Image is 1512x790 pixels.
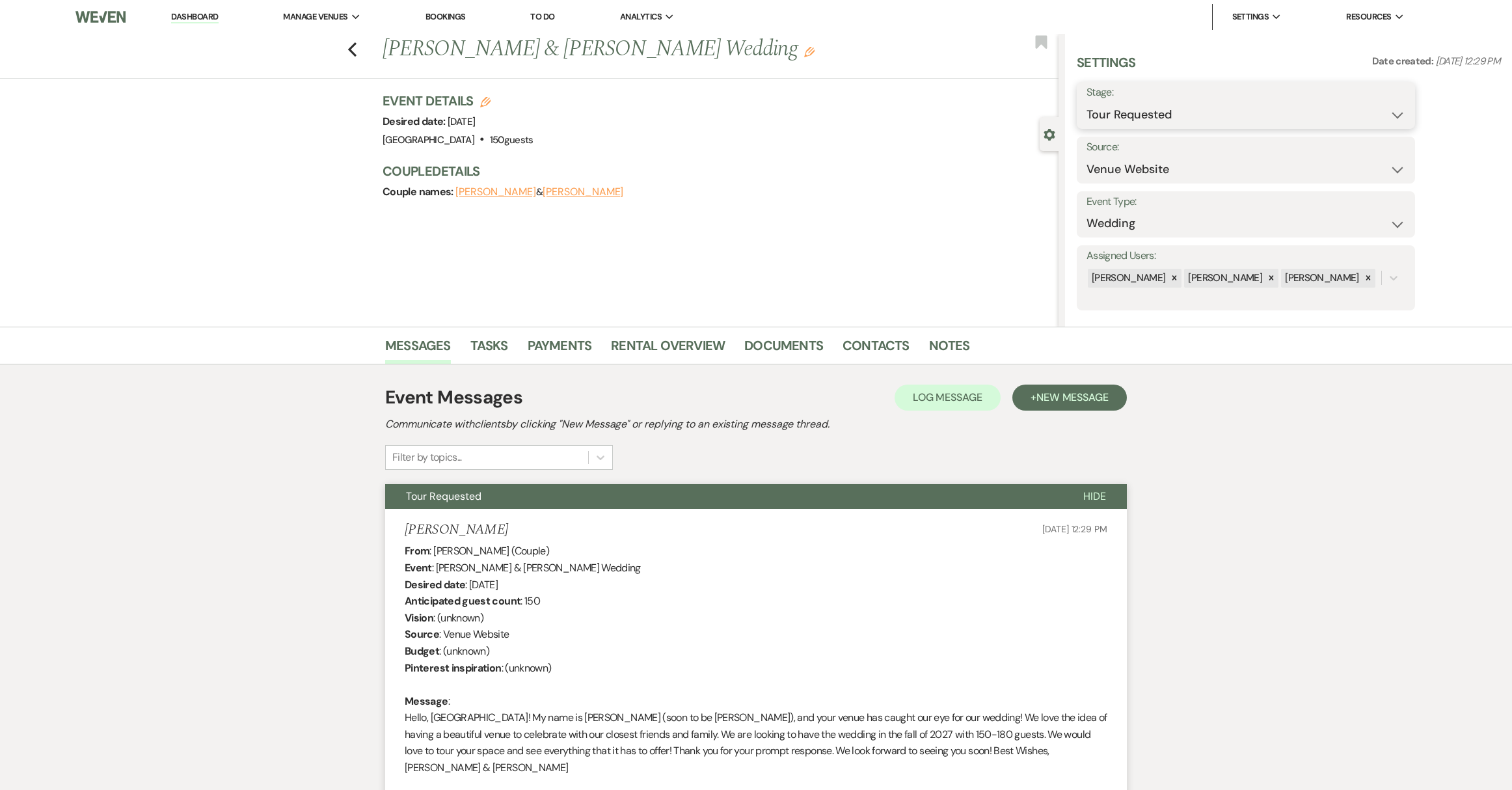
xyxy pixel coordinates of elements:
label: Event Type: [1087,193,1405,211]
a: Documents [744,335,823,364]
span: [GEOGRAPHIC_DATA] [383,133,474,146]
h3: Event Details [383,92,533,110]
h1: [PERSON_NAME] & [PERSON_NAME] Wedding [383,34,918,65]
button: Tour Requested [385,484,1062,509]
label: Source: [1087,138,1405,157]
b: From [405,544,429,558]
h1: Event Messages [385,384,522,411]
span: [DATE] 12:29 PM [1042,523,1107,535]
span: Couple names: [383,185,455,198]
b: Vision [405,611,433,625]
a: Rental Overview [611,335,725,364]
label: Assigned Users: [1087,247,1405,266]
span: [DATE] 12:29 PM [1436,55,1500,68]
button: +New Message [1012,385,1127,411]
button: Close lead details [1044,128,1055,140]
button: [PERSON_NAME] [543,187,623,197]
span: Analytics [620,10,662,23]
a: Bookings [425,11,466,22]
h3: Settings [1077,53,1136,82]
div: [PERSON_NAME] [1184,269,1264,288]
span: Resources [1346,10,1391,23]
span: Settings [1232,10,1269,23]
div: Filter by topics... [392,450,462,465]
div: [PERSON_NAME] [1281,269,1361,288]
button: Log Message [895,385,1001,411]
a: Dashboard [171,11,218,23]
span: [DATE] [448,115,475,128]
button: Edit [804,46,815,57]
b: Anticipated guest count [405,594,520,608]
div: [PERSON_NAME] [1088,269,1168,288]
h5: [PERSON_NAME] [405,522,508,538]
h3: Couple Details [383,162,1046,180]
b: Source [405,627,439,641]
b: Message [405,694,448,708]
a: Tasks [470,335,508,364]
a: Notes [929,335,970,364]
span: Manage Venues [283,10,347,23]
a: Messages [385,335,451,364]
span: Date created: [1372,55,1436,68]
b: Budget [405,644,439,658]
b: Pinterest inspiration [405,661,502,675]
span: Desired date: [383,115,448,128]
button: [PERSON_NAME] [455,187,536,197]
span: New Message [1036,390,1109,404]
span: Tour Requested [406,489,481,503]
span: Log Message [913,390,982,404]
a: Contacts [843,335,910,364]
label: Stage: [1087,83,1405,102]
b: Desired date [405,578,465,592]
img: Weven Logo [75,3,126,31]
b: Event [405,561,432,575]
span: & [455,185,623,198]
h2: Communicate with clients by clicking "New Message" or replying to an existing message thread. [385,416,1127,432]
a: To Do [530,11,554,22]
button: Hide [1062,484,1127,509]
a: Payments [528,335,592,364]
span: 150 guests [490,133,533,146]
span: Hide [1083,489,1106,503]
